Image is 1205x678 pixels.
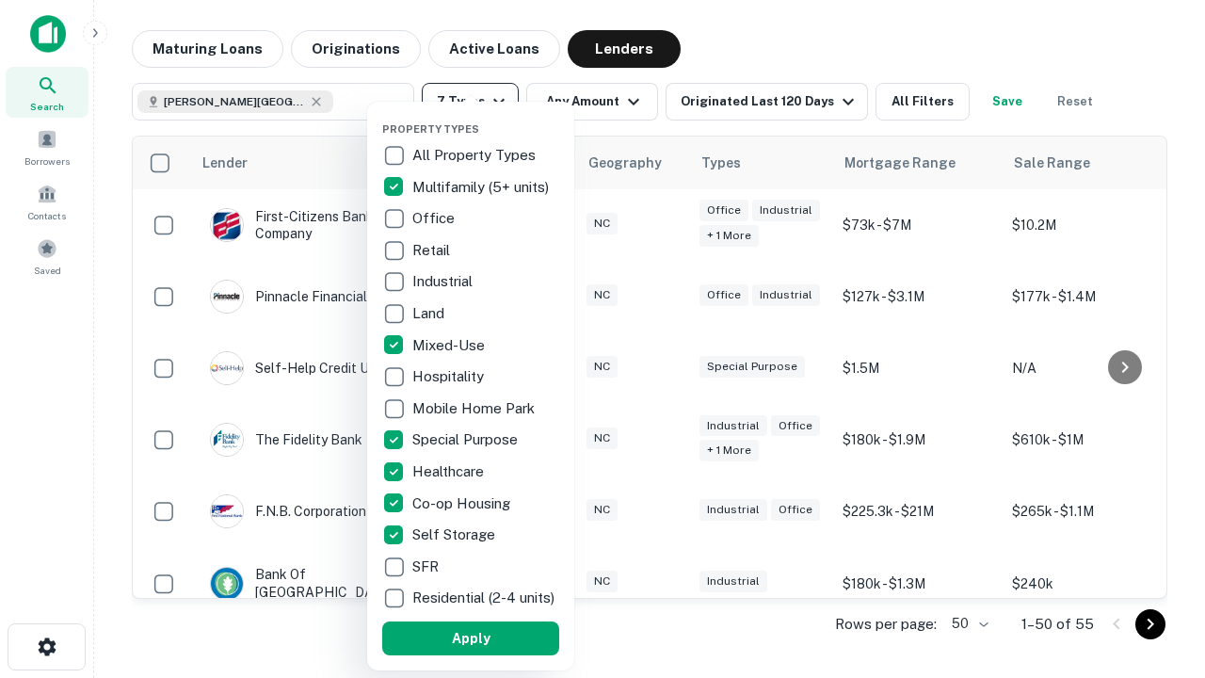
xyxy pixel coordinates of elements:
[382,123,479,135] span: Property Types
[412,270,476,293] p: Industrial
[412,460,488,483] p: Healthcare
[412,397,538,420] p: Mobile Home Park
[412,334,489,357] p: Mixed-Use
[412,176,553,199] p: Multifamily (5+ units)
[412,524,499,546] p: Self Storage
[412,365,488,388] p: Hospitality
[412,428,522,451] p: Special Purpose
[412,492,514,515] p: Co-op Housing
[412,556,442,578] p: SFR
[382,621,559,655] button: Apply
[412,302,448,325] p: Land
[412,239,454,262] p: Retail
[1111,527,1205,618] iframe: Chat Widget
[412,207,458,230] p: Office
[412,587,558,609] p: Residential (2-4 units)
[412,144,539,167] p: All Property Types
